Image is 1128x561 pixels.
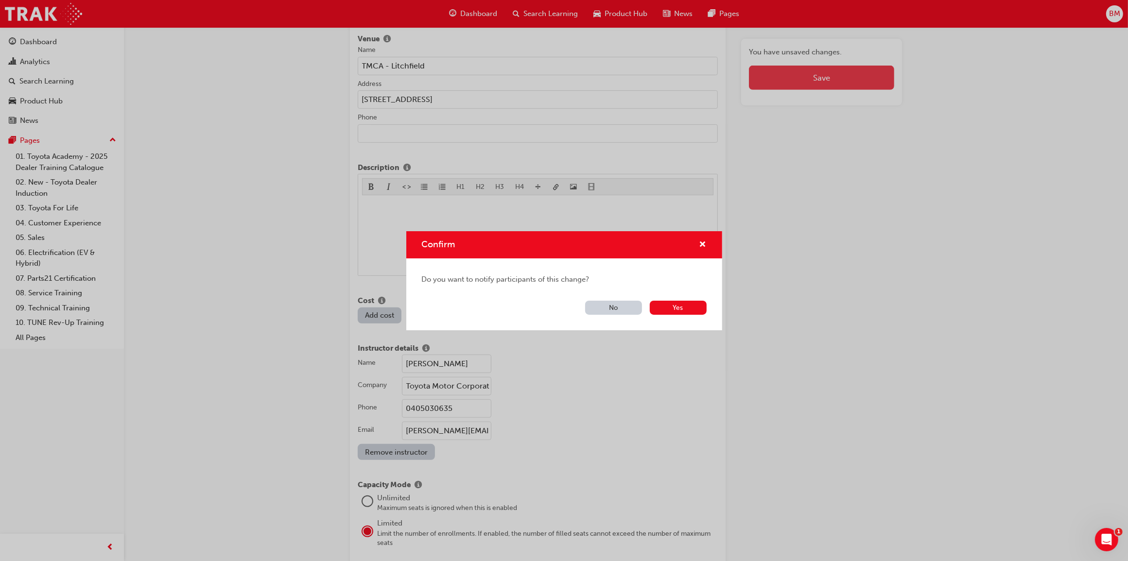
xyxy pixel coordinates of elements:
[699,241,707,250] span: cross-icon
[650,301,707,315] button: Yes
[585,301,642,315] button: No
[1095,528,1118,551] iframe: Intercom live chat
[1115,528,1123,536] span: 1
[699,239,707,251] button: cross-icon
[422,239,455,250] span: Confirm
[422,274,707,285] span: Do you want to notify participants of this change?
[406,231,722,330] div: Confirm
